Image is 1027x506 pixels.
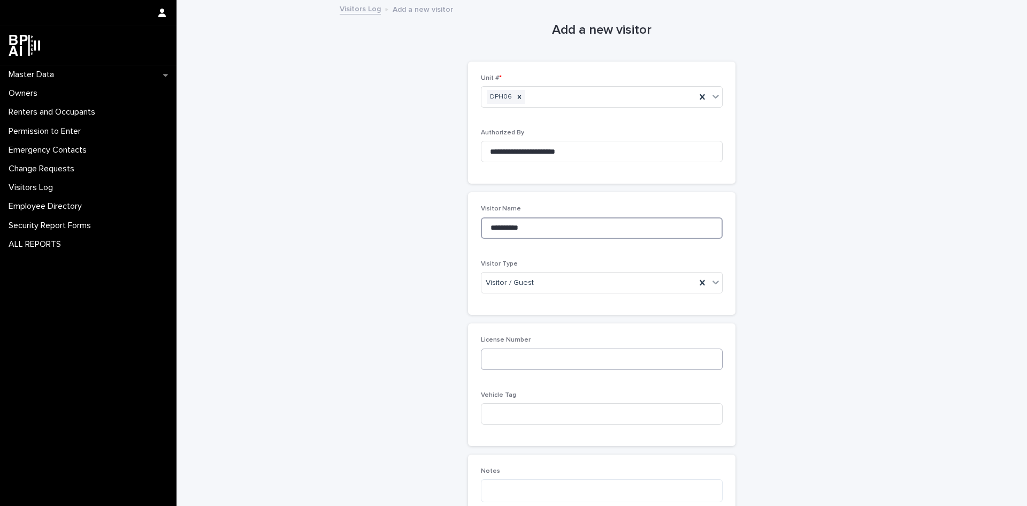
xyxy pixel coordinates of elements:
[486,277,534,289] span: Visitor / Guest
[4,221,99,231] p: Security Report Forms
[4,183,62,193] p: Visitors Log
[481,130,524,136] span: Authorized By
[4,88,46,99] p: Owners
[481,337,531,343] span: License Number
[481,261,518,267] span: Visitor Type
[4,239,70,250] p: ALL REPORTS
[481,75,502,81] span: Unit #
[468,22,735,38] h1: Add a new visitor
[481,206,521,212] span: Visitor Name
[481,468,500,474] span: Notes
[4,107,104,117] p: Renters and Occupants
[4,201,90,212] p: Employee Directory
[4,145,95,155] p: Emergency Contacts
[4,164,83,174] p: Change Requests
[9,35,40,56] img: dwgmcNfxSF6WIOOXiGgu
[481,392,516,398] span: Vehicle Tag
[340,2,381,14] a: Visitors Log
[393,3,453,14] p: Add a new visitor
[4,126,89,137] p: Permission to Enter
[487,90,513,104] div: DPH06
[4,70,63,80] p: Master Data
